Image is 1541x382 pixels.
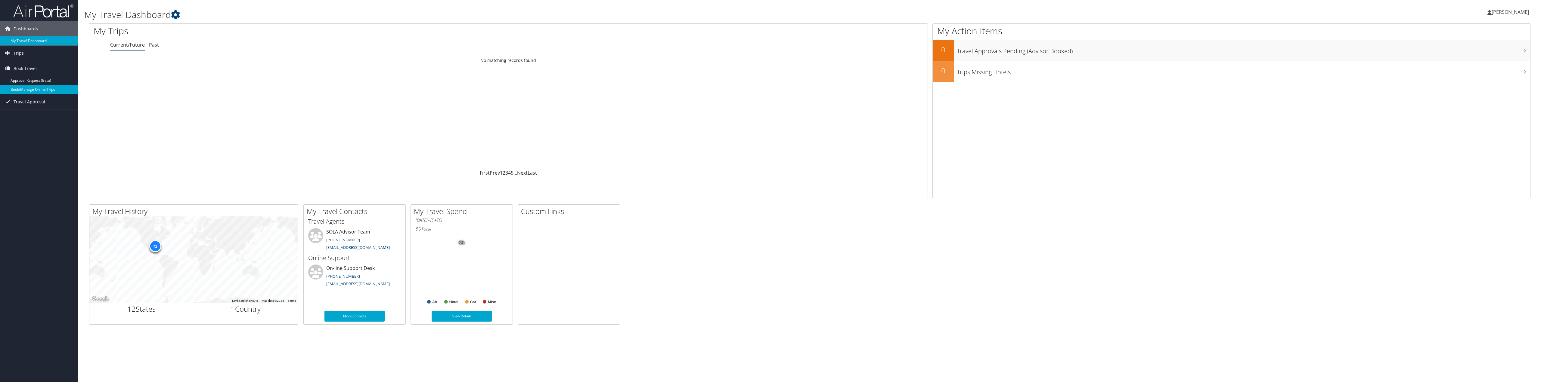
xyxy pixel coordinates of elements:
[415,225,421,232] span: $0
[91,295,111,303] img: Google
[432,311,492,322] a: View Details
[110,41,145,48] a: Current/Future
[14,46,24,61] span: Trips
[262,299,284,302] span: Map data ©2025
[149,240,161,252] div: 71
[521,206,620,216] h2: Custom Links
[511,170,513,176] a: 5
[470,300,476,304] text: Car
[957,44,1530,55] h3: Travel Approvals Pending (Advisor Booked)
[308,217,401,226] h3: Travel Agents
[92,206,298,216] h2: My Travel History
[415,225,508,232] h6: Total
[480,170,490,176] a: First
[305,264,404,289] li: On-line Support Desk
[1492,9,1529,15] span: [PERSON_NAME]
[508,170,511,176] a: 4
[231,304,235,314] span: 1
[505,170,508,176] a: 3
[415,217,508,223] h6: [DATE] - [DATE]
[305,228,404,253] li: SOLA Advisor Team
[288,299,296,302] a: Terms (opens in new tab)
[232,299,258,303] button: Keyboard shortcuts
[500,170,503,176] a: 1
[308,254,401,262] h3: Online Support
[933,25,1530,37] h1: My Action Items
[127,304,136,314] span: 12
[324,311,385,322] a: More Contacts
[957,65,1530,76] h3: Trips Missing Hotels
[414,206,513,216] h2: My Travel Spend
[933,40,1530,61] a: 0Travel Approvals Pending (Advisor Booked)
[933,44,954,55] h2: 0
[449,300,458,304] text: Hotel
[490,170,500,176] a: Prev
[1487,3,1535,21] a: [PERSON_NAME]
[307,206,405,216] h2: My Travel Contacts
[432,300,437,304] text: Air
[14,21,38,36] span: Dashboards
[513,170,517,176] span: …
[198,304,294,314] h2: Country
[89,55,928,66] td: No matching records found
[488,300,496,304] text: Misc
[933,61,1530,82] a: 0Trips Missing Hotels
[94,304,189,314] h2: States
[326,274,360,279] a: [PHONE_NUMBER]
[326,237,360,243] a: [PHONE_NUMBER]
[933,66,954,76] h2: 0
[94,25,574,37] h1: My Trips
[91,295,111,303] a: Open this area in Google Maps (opens a new window)
[503,170,505,176] a: 2
[13,4,73,18] img: airportal-logo.png
[326,281,390,286] a: [EMAIL_ADDRESS][DOMAIN_NAME]
[459,241,464,245] tspan: 0%
[84,8,1051,21] h1: My Travel Dashboard
[326,245,390,250] a: [EMAIL_ADDRESS][DOMAIN_NAME]
[149,41,159,48] a: Past
[14,94,45,109] span: Travel Approval
[517,170,528,176] a: Next
[14,61,37,76] span: Book Travel
[528,170,537,176] a: Last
